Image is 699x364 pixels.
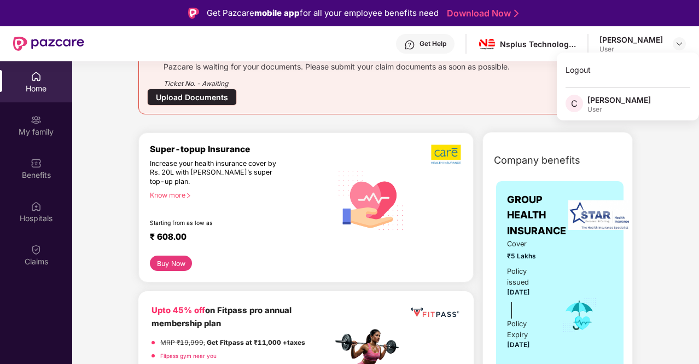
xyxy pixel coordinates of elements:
div: ₹ 608.00 [150,232,321,245]
div: Starting from as low as [150,219,286,227]
b: Upto 45% off [152,305,205,315]
div: Know more [150,191,325,199]
del: MRP ₹19,999, [160,339,205,346]
span: Cover [507,239,547,250]
div: User [599,45,663,54]
img: svg+xml;base64,PHN2ZyB4bWxucz0iaHR0cDovL3d3dy53My5vcmcvMjAwMC9zdmciIHhtbG5zOnhsaW5rPSJodHRwOi8vd3... [332,160,410,239]
img: Stroke [514,8,519,19]
div: Policy issued [507,266,547,288]
img: svg+xml;base64,PHN2ZyBpZD0iSG9tZSIgeG1sbnM9Imh0dHA6Ly93d3cudzMub3JnLzIwMDAvc3ZnIiB3aWR0aD0iMjAiIG... [31,71,42,82]
span: right [185,193,191,199]
div: Upload Documents [147,89,237,106]
span: GROUP HEALTH INSURANCE [507,192,566,239]
span: C [571,97,578,110]
div: [PERSON_NAME] [587,95,651,105]
img: svg+xml;base64,PHN2ZyBpZD0iQmVuZWZpdHMiIHhtbG5zPSJodHRwOi8vd3d3LnczLm9yZy8yMDAwL3N2ZyIgd2lkdGg9Ij... [31,158,42,169]
div: Get Pazcare for all your employee benefits need [207,7,439,20]
img: fppp.png [409,304,461,320]
div: Get Help [420,39,446,48]
div: Policy Expiry [507,319,547,340]
a: Fitpass gym near you [160,353,217,359]
img: svg+xml;base64,PHN2ZyBpZD0iQ2xhaW0iIHhtbG5zPSJodHRwOi8vd3d3LnczLm9yZy8yMDAwL3N2ZyIgd2lkdGg9IjIwIi... [31,244,42,255]
img: new-nsp-logo%20(2).png [479,36,495,52]
a: Download Now [447,8,515,19]
button: Buy Now [150,256,192,271]
div: User [587,105,651,114]
div: Logout [557,59,699,80]
img: svg+xml;base64,PHN2ZyBpZD0iSGVscC0zMngzMiIgeG1sbnM9Imh0dHA6Ly93d3cudzMub3JnLzIwMDAvc3ZnIiB3aWR0aD... [404,39,415,50]
div: Ticket No. - Awaiting [164,72,510,89]
span: [DATE] [507,288,530,296]
strong: Get Fitpass at ₹11,000 +taxes [207,339,305,346]
div: Increase your health insurance cover by Rs. 20L with [PERSON_NAME]’s super top-up plan. [150,159,285,187]
div: Pazcare is waiting for your documents. Please submit your claim documents as soon as possible. [164,59,510,72]
img: icon [562,297,597,333]
img: svg+xml;base64,PHN2ZyBpZD0iRHJvcGRvd24tMzJ4MzIiIHhtbG5zPSJodHRwOi8vd3d3LnczLm9yZy8yMDAwL3N2ZyIgd2... [675,39,684,48]
span: Company benefits [494,153,580,168]
img: insurerLogo [568,200,631,230]
img: b5dec4f62d2307b9de63beb79f102df3.png [431,144,462,165]
img: svg+xml;base64,PHN2ZyBpZD0iSG9zcGl0YWxzIiB4bWxucz0iaHR0cDovL3d3dy53My5vcmcvMjAwMC9zdmciIHdpZHRoPS... [31,201,42,212]
span: ₹5 Lakhs [507,251,547,262]
div: Nsplus Technology Pvt ltd [500,39,576,49]
div: [PERSON_NAME] [599,34,663,45]
img: Logo [188,8,199,19]
div: Super-topup Insurance [150,144,332,154]
img: svg+xml;base64,PHN2ZyB3aWR0aD0iMjAiIGhlaWdodD0iMjAiIHZpZXdCb3g9IjAgMCAyMCAyMCIgZmlsbD0ibm9uZSIgeG... [31,114,42,125]
b: on Fitpass pro annual membership plan [152,305,292,328]
img: New Pazcare Logo [13,37,84,51]
span: [DATE] [507,341,530,349]
strong: mobile app [254,8,300,18]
